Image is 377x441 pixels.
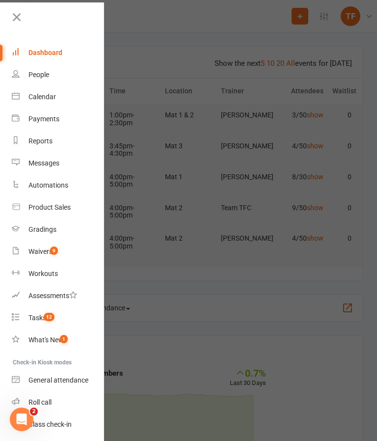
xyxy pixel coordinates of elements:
[12,241,105,263] a: Waivers 9
[30,408,38,415] span: 2
[12,369,105,391] a: General attendance kiosk mode
[28,336,64,344] div: What's New
[28,270,58,277] div: Workouts
[28,93,56,101] div: Calendar
[28,71,49,79] div: People
[12,329,105,351] a: What's New1
[28,225,56,233] div: Gradings
[28,181,68,189] div: Automations
[60,335,68,343] span: 1
[28,137,53,145] div: Reports
[28,248,53,255] div: Waivers
[12,307,105,329] a: Tasks 12
[12,108,105,130] a: Payments
[12,413,105,436] a: Class kiosk mode
[12,42,105,64] a: Dashboard
[12,219,105,241] a: Gradings
[12,130,105,152] a: Reports
[28,398,52,406] div: Roll call
[12,64,105,86] a: People
[12,263,105,285] a: Workouts
[28,115,59,123] div: Payments
[28,203,71,211] div: Product Sales
[10,408,33,431] iframe: Intercom live chat
[28,292,77,300] div: Assessments
[28,314,46,322] div: Tasks
[28,159,59,167] div: Messages
[28,420,72,428] div: Class check-in
[12,174,105,196] a: Automations
[12,196,105,219] a: Product Sales
[12,391,105,413] a: Roll call
[12,86,105,108] a: Calendar
[28,376,88,384] div: General attendance
[50,247,58,255] span: 9
[44,313,54,321] span: 12
[28,49,62,56] div: Dashboard
[12,152,105,174] a: Messages
[12,285,105,307] a: Assessments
